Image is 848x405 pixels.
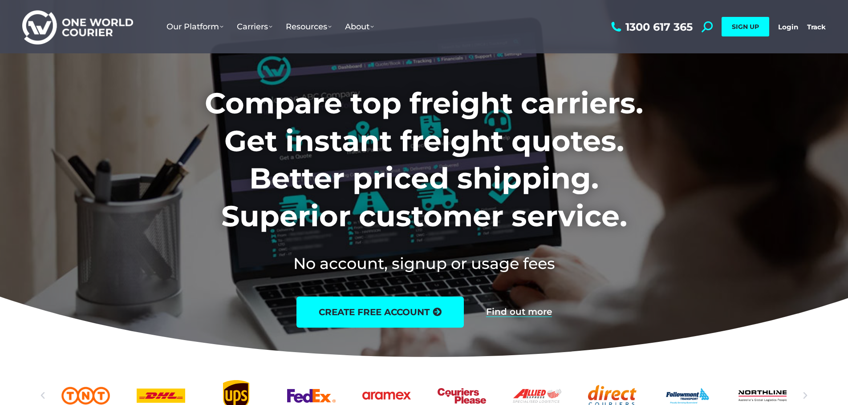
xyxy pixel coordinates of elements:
span: Resources [286,22,332,32]
a: SIGN UP [722,17,769,36]
h2: No account, signup or usage fees [146,253,702,274]
a: About [338,13,381,40]
span: About [345,22,374,32]
span: SIGN UP [732,23,759,31]
a: 1300 617 365 [609,21,693,32]
span: Carriers [237,22,272,32]
a: Track [807,23,826,31]
a: create free account [296,297,464,328]
h1: Compare top freight carriers. Get instant freight quotes. Better priced shipping. Superior custom... [146,84,702,235]
span: Our Platform [166,22,223,32]
a: Resources [279,13,338,40]
a: Login [778,23,798,31]
img: One World Courier [22,9,133,45]
a: Our Platform [160,13,230,40]
a: Find out more [486,307,552,317]
a: Carriers [230,13,279,40]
